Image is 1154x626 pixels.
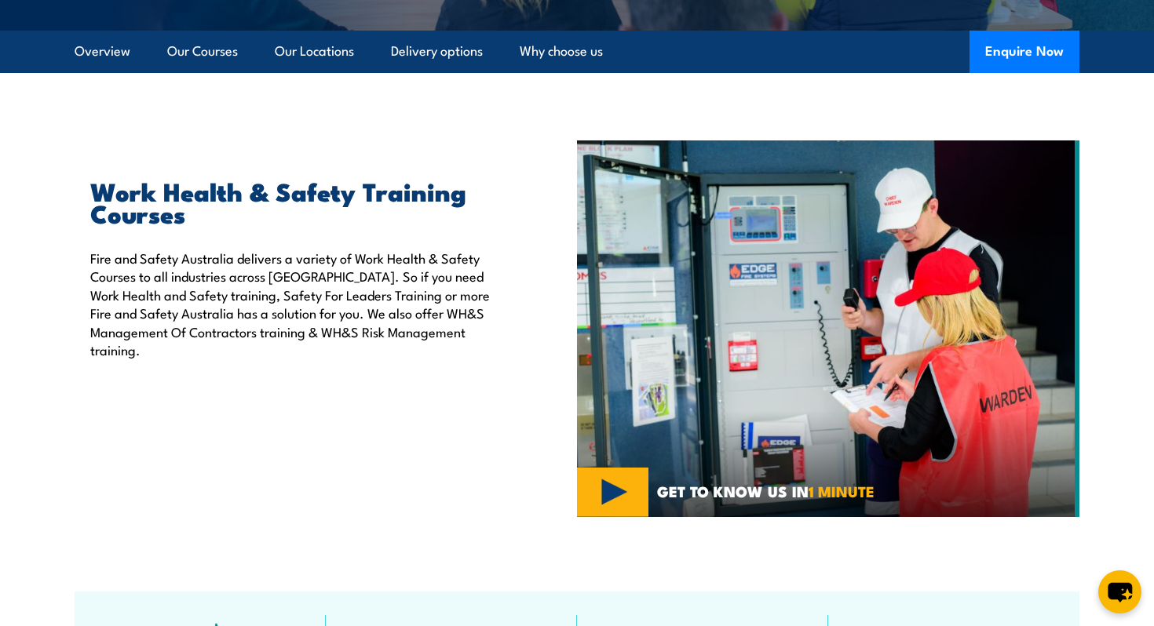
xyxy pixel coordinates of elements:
[90,249,505,358] p: Fire and Safety Australia delivers a variety of Work Health & Safety Courses to all industries ac...
[1098,570,1141,613] button: chat-button
[577,140,1079,517] img: Workplace Health & Safety COURSES
[75,31,130,72] a: Overview
[167,31,238,72] a: Our Courses
[657,484,875,498] span: GET TO KNOW US IN
[275,31,354,72] a: Our Locations
[520,31,603,72] a: Why choose us
[90,180,505,224] h2: Work Health & Safety Training Courses
[970,31,1079,73] button: Enquire Now
[809,479,875,502] strong: 1 MINUTE
[391,31,483,72] a: Delivery options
